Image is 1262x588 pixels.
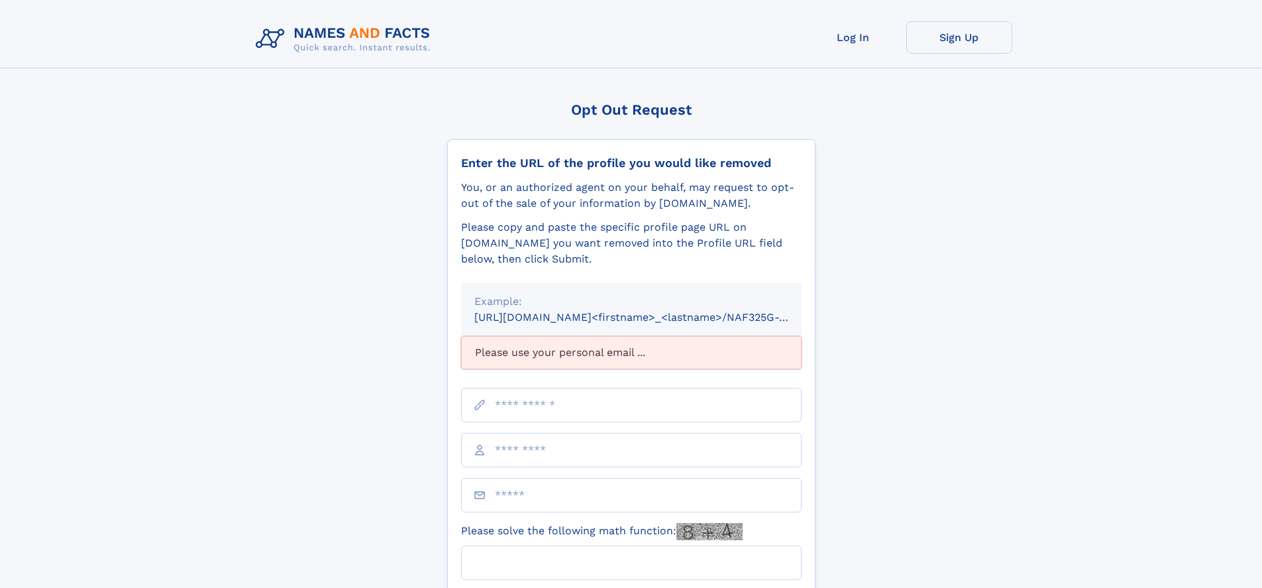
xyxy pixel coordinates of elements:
a: Log In [800,21,906,54]
div: Please copy and paste the specific profile page URL on [DOMAIN_NAME] you want removed into the Pr... [461,219,802,267]
div: Opt Out Request [447,101,815,118]
div: You, or an authorized agent on your behalf, may request to opt-out of the sale of your informatio... [461,180,802,211]
label: Please solve the following math function: [461,523,743,540]
small: [URL][DOMAIN_NAME]<firstname>_<lastname>/NAF325G-xxxxxxxx [474,311,827,323]
div: Enter the URL of the profile you would like removed [461,156,802,170]
div: Please use your personal email ... [461,336,802,369]
img: Logo Names and Facts [250,21,441,57]
a: Sign Up [906,21,1012,54]
div: Example: [474,294,788,310]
